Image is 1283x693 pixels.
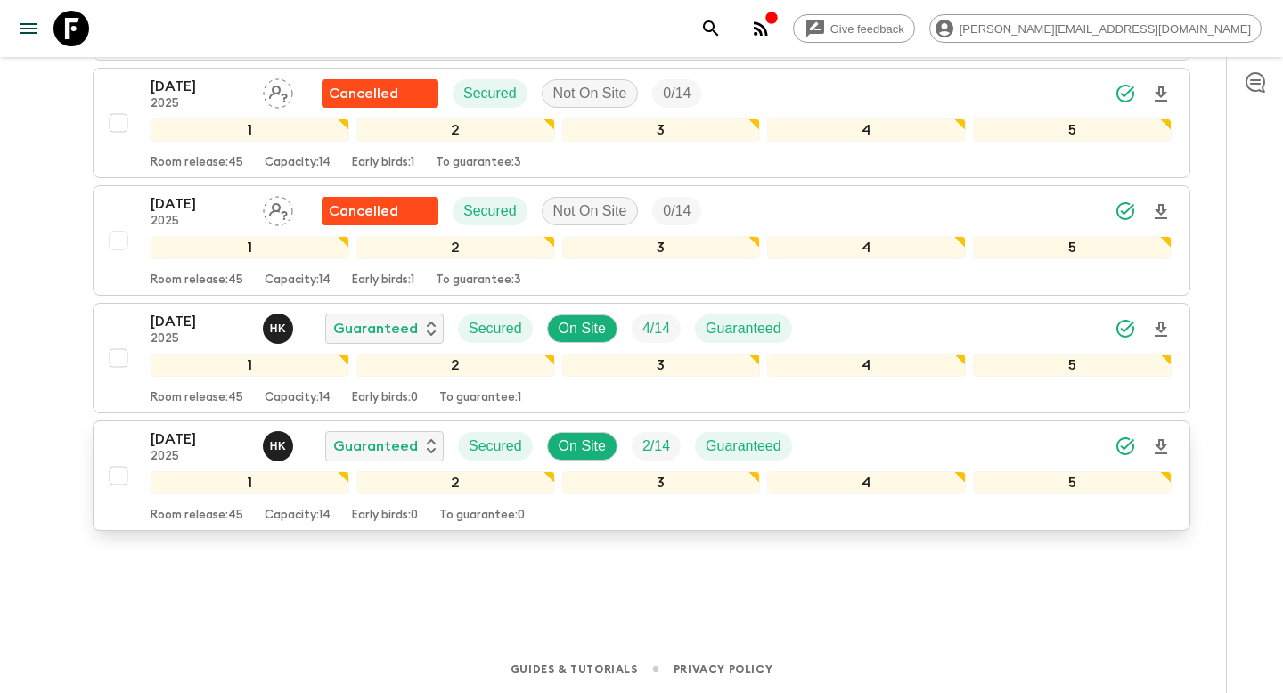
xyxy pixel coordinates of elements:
[642,436,670,457] p: 2 / 14
[1150,201,1172,223] svg: Download Onboarding
[436,273,521,288] p: To guarantee: 3
[793,14,915,43] a: Give feedback
[263,319,297,333] span: Hanna Kristín Másdóttir
[463,200,517,222] p: Secured
[263,314,297,344] button: HK
[553,83,627,104] p: Not On Site
[767,118,966,142] div: 4
[547,314,617,343] div: On Site
[767,236,966,259] div: 4
[352,273,414,288] p: Early birds: 1
[663,200,691,222] p: 0 / 14
[93,68,1190,178] button: [DATE]2025Assign pack leaderFlash Pack cancellationSecuredNot On SiteTrip Fill12345Room release:4...
[263,84,293,98] span: Assign pack leader
[352,509,418,523] p: Early birds: 0
[706,318,781,339] p: Guaranteed
[767,471,966,494] div: 4
[950,22,1261,36] span: [PERSON_NAME][EMAIL_ADDRESS][DOMAIN_NAME]
[1150,84,1172,105] svg: Download Onboarding
[151,97,249,111] p: 2025
[151,273,243,288] p: Room release: 45
[356,354,555,377] div: 2
[973,118,1172,142] div: 5
[542,79,639,108] div: Not On Site
[559,318,606,339] p: On Site
[469,436,522,457] p: Secured
[973,471,1172,494] div: 5
[93,303,1190,413] button: [DATE]2025Hanna Kristín MásdóttirGuaranteedSecuredOn SiteTrip FillGuaranteed12345Room release:45C...
[263,431,297,461] button: HK
[265,156,331,170] p: Capacity: 14
[632,314,681,343] div: Trip Fill
[356,471,555,494] div: 2
[706,436,781,457] p: Guaranteed
[642,318,670,339] p: 4 / 14
[356,118,555,142] div: 2
[453,79,527,108] div: Secured
[151,215,249,229] p: 2025
[151,76,249,97] p: [DATE]
[562,354,761,377] div: 3
[562,471,761,494] div: 3
[352,156,414,170] p: Early birds: 1
[542,197,639,225] div: Not On Site
[151,332,249,346] p: 2025
[553,200,627,222] p: Not On Site
[263,201,293,216] span: Assign pack leader
[652,79,701,108] div: Trip Fill
[458,432,533,461] div: Secured
[265,273,331,288] p: Capacity: 14
[693,11,729,46] button: search adventures
[333,318,418,339] p: Guaranteed
[562,236,761,259] div: 3
[270,439,287,453] p: H K
[265,509,331,523] p: Capacity: 14
[559,436,606,457] p: On Site
[439,509,525,523] p: To guarantee: 0
[329,83,398,104] p: Cancelled
[562,118,761,142] div: 3
[1150,436,1172,458] svg: Download Onboarding
[973,354,1172,377] div: 5
[151,118,349,142] div: 1
[151,311,249,332] p: [DATE]
[973,236,1172,259] div: 5
[929,14,1262,43] div: [PERSON_NAME][EMAIL_ADDRESS][DOMAIN_NAME]
[11,11,46,46] button: menu
[93,420,1190,531] button: [DATE]2025Hanna Kristín MásdóttirGuaranteedSecuredOn SiteTrip FillGuaranteed12345Room release:45C...
[1115,318,1136,339] svg: Synced Successfully
[270,322,287,336] p: H K
[1150,319,1172,340] svg: Download Onboarding
[463,83,517,104] p: Secured
[151,236,349,259] div: 1
[265,391,331,405] p: Capacity: 14
[356,236,555,259] div: 2
[151,156,243,170] p: Room release: 45
[458,314,533,343] div: Secured
[674,659,772,679] a: Privacy Policy
[333,436,418,457] p: Guaranteed
[1115,436,1136,457] svg: Synced Successfully
[547,432,617,461] div: On Site
[263,436,297,451] span: Hanna Kristín Másdóttir
[652,197,701,225] div: Trip Fill
[469,318,522,339] p: Secured
[151,391,243,405] p: Room release: 45
[151,354,349,377] div: 1
[439,391,521,405] p: To guarantee: 1
[436,156,521,170] p: To guarantee: 3
[151,450,249,464] p: 2025
[93,185,1190,296] button: [DATE]2025Assign pack leaderFlash Pack cancellationSecuredNot On SiteTrip Fill12345Room release:4...
[151,193,249,215] p: [DATE]
[151,471,349,494] div: 1
[511,659,638,679] a: Guides & Tutorials
[151,509,243,523] p: Room release: 45
[821,22,914,36] span: Give feedback
[767,354,966,377] div: 4
[1115,200,1136,222] svg: Synced Successfully
[632,432,681,461] div: Trip Fill
[151,428,249,450] p: [DATE]
[663,83,691,104] p: 0 / 14
[329,200,398,222] p: Cancelled
[322,197,438,225] div: Flash Pack cancellation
